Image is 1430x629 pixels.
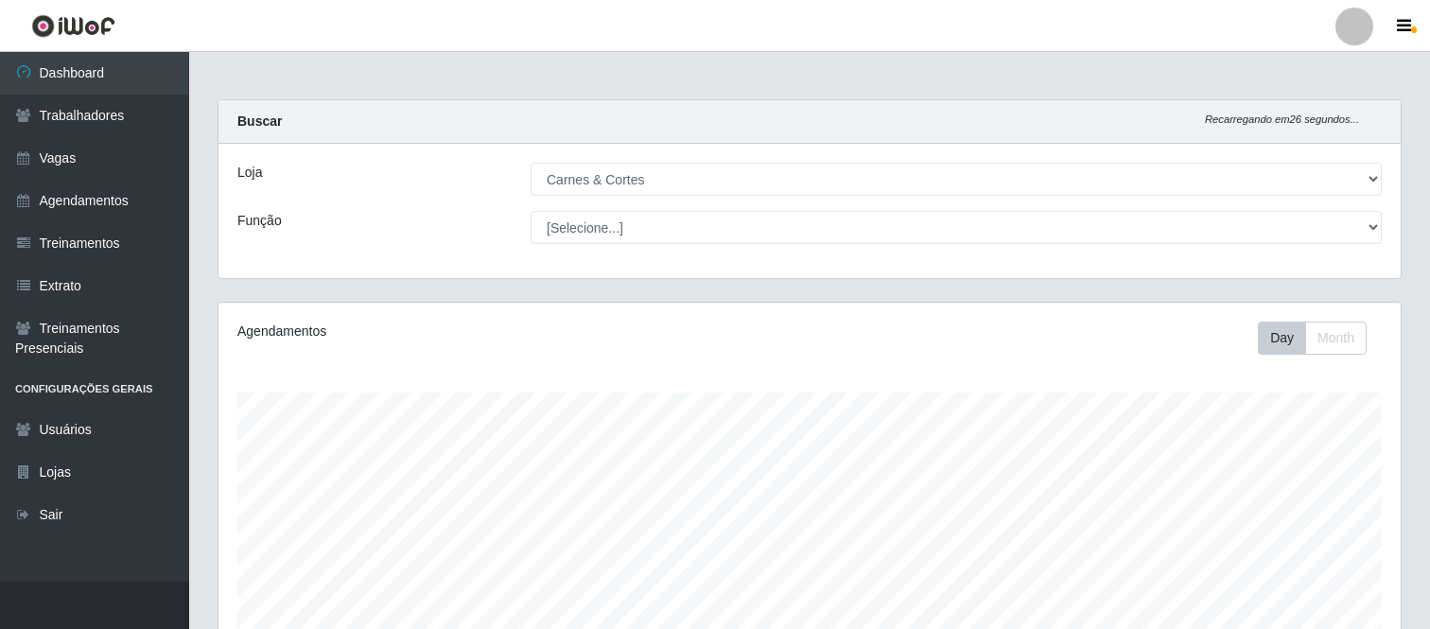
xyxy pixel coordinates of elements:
[1258,322,1367,355] div: First group
[1305,322,1367,355] button: Month
[1258,322,1306,355] button: Day
[237,163,262,183] label: Loja
[1258,322,1382,355] div: Toolbar with button groups
[237,322,698,341] div: Agendamentos
[237,114,282,129] strong: Buscar
[31,14,115,38] img: CoreUI Logo
[1205,114,1359,125] i: Recarregando em 26 segundos...
[237,211,282,231] label: Função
